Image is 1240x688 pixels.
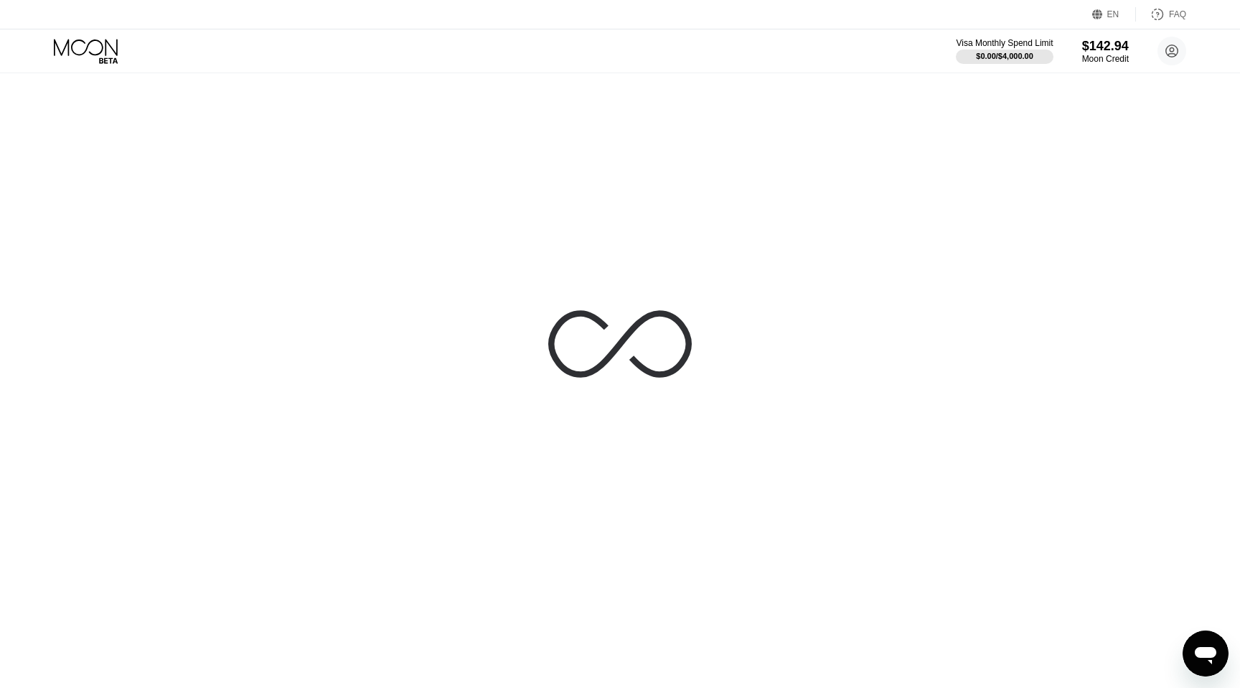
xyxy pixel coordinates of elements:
div: EN [1092,7,1136,22]
iframe: Button to launch messaging window [1183,631,1229,677]
div: FAQ [1169,9,1186,19]
div: $142.94Moon Credit [1082,39,1129,64]
div: FAQ [1136,7,1186,22]
div: Visa Monthly Spend Limit [956,38,1053,48]
div: $142.94 [1082,39,1129,54]
div: Moon Credit [1082,54,1129,64]
div: EN [1107,9,1119,19]
div: Visa Monthly Spend Limit$0.00/$4,000.00 [956,38,1053,64]
div: $0.00 / $4,000.00 [976,52,1033,60]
